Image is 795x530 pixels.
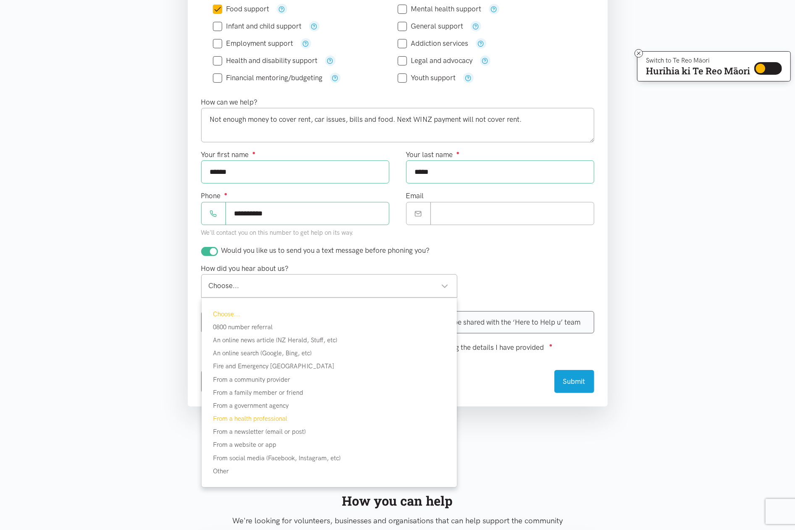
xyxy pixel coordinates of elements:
[202,348,457,358] div: An online search (Google, Bing, etc)
[224,191,228,197] sup: ●
[201,149,256,160] label: Your first name
[646,58,750,63] p: Switch to Te Reo Māori
[201,263,289,274] label: How did you hear about us?
[202,322,457,332] div: 0800 number referral
[213,40,294,47] label: Employment support
[406,190,424,202] label: Email
[202,309,457,319] div: Choose...
[554,370,594,393] button: Submit
[221,246,430,255] span: Would you like us to send you a text message before phoning you?
[209,280,449,291] div: Choose...
[202,427,457,437] div: From a newsletter (email or post)
[202,466,457,476] div: Other
[398,57,473,64] label: Legal and advocacy
[398,23,464,30] label: General support
[646,67,750,75] p: Hurihia ki Te Reo Māori
[549,342,553,348] sup: ●
[201,229,354,236] small: We'll contact you on this number to get help on its way.
[213,74,323,81] label: Financial mentoring/budgeting
[398,5,482,13] label: Mental health support
[202,388,457,398] div: From a family member or friend
[198,514,598,527] p: We're looking for volunteers, businesses and organisations that can help support the community
[213,57,318,64] label: Health and disability support
[213,23,302,30] label: Infant and child support
[198,491,598,511] div: How you can help
[406,149,460,160] label: Your last name
[398,74,456,81] label: Youth support
[457,150,460,156] sup: ●
[252,150,256,156] sup: ●
[202,375,457,385] div: From a community provider
[202,361,457,371] div: Fire and Emergency [GEOGRAPHIC_DATA]
[213,5,270,13] label: Food support
[202,440,457,450] div: From a website or app
[202,401,457,411] div: From a government agency
[201,190,228,202] label: Phone
[202,414,457,424] div: From a health professional
[398,40,469,47] label: Addiction services
[201,97,258,108] label: How can we help?
[226,202,389,225] input: Phone number
[202,335,457,345] div: An online news article (NZ Herald, Stuff, etc)
[430,202,594,225] input: Email
[202,453,457,463] div: From social media (Facebook, Instagram, etc)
